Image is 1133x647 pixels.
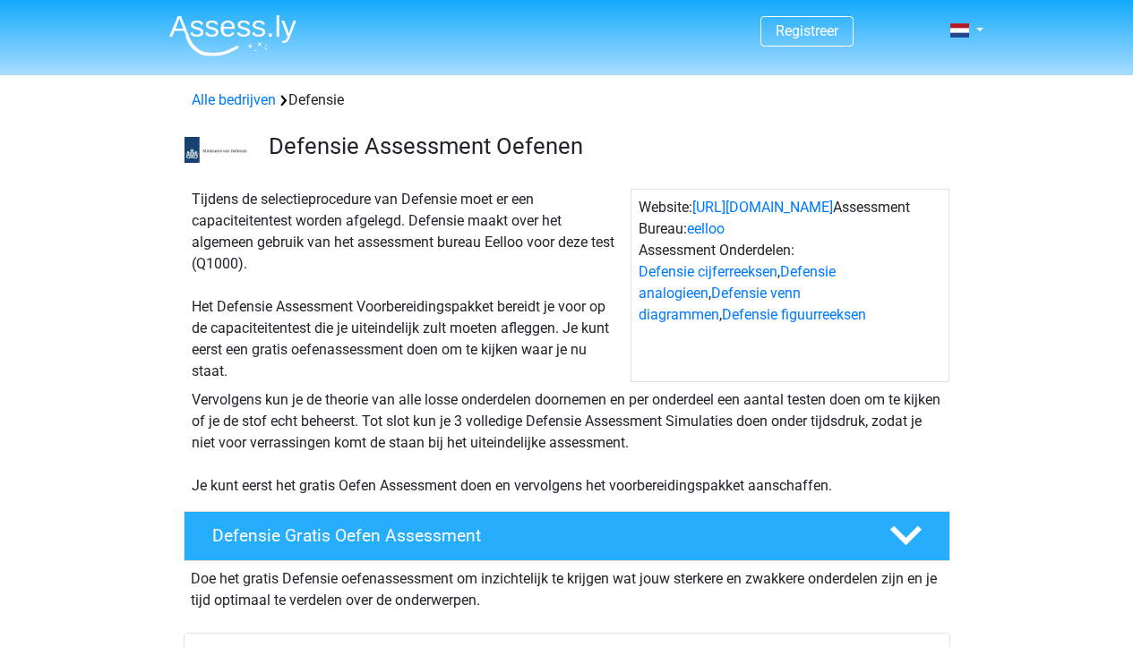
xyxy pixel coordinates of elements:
div: Website: Assessment Bureau: Assessment Onderdelen: , , , [631,189,949,382]
div: Tijdens de selectieprocedure van Defensie moet er een capaciteitentest worden afgelegd. Defensie ... [185,189,631,382]
div: Defensie [185,89,949,111]
a: Defensie venn diagrammen [639,285,801,323]
a: Defensie cijferreeksen [639,263,777,280]
a: Alle bedrijven [192,91,276,108]
h4: Defensie Gratis Oefen Assessment [212,525,861,546]
a: eelloo [687,220,725,237]
a: Defensie figuurreeksen [722,306,866,323]
a: Defensie Gratis Oefen Assessment [176,511,957,561]
h3: Defensie Assessment Oefenen [269,132,936,160]
img: Assessly [169,14,296,56]
div: Vervolgens kun je de theorie van alle losse onderdelen doornemen en per onderdeel een aantal test... [185,389,949,497]
div: Doe het gratis Defensie oefenassessment om inzichtelijk te krijgen wat jouw sterkere en zwakkere ... [184,561,950,611]
a: Defensie analogieen [639,263,836,302]
a: [URL][DOMAIN_NAME] [692,199,833,216]
a: Registreer [776,22,838,39]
